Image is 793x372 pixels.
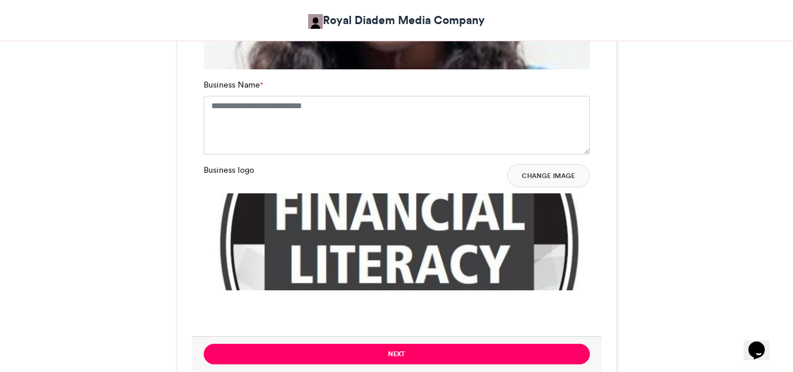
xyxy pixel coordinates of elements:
label: Business Name [204,79,263,91]
label: Business logo [204,164,254,176]
a: Royal Diadem Media Company [308,12,485,29]
button: Next [204,344,590,364]
iframe: chat widget [744,325,781,360]
button: Change Image [507,164,590,187]
img: Sunday Adebakin [308,14,323,29]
